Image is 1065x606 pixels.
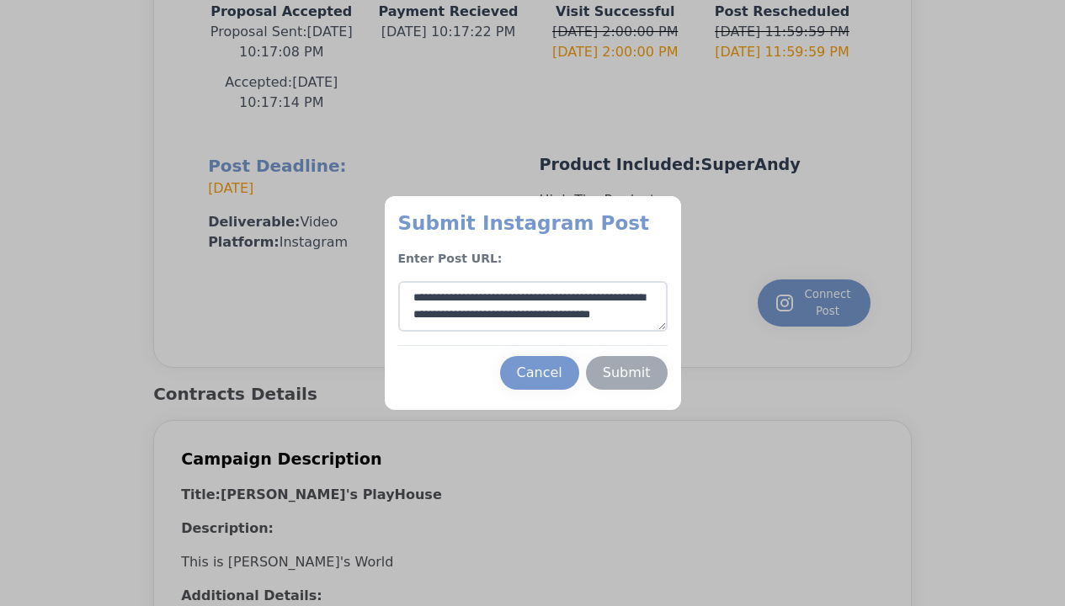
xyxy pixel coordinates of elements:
[398,210,668,237] p: Submit Instagram Post
[603,363,651,383] div: Submit
[586,356,668,390] button: Submit
[398,250,668,268] h4: Enter Post URL:
[517,363,562,383] div: Cancel
[500,356,579,390] button: Cancel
